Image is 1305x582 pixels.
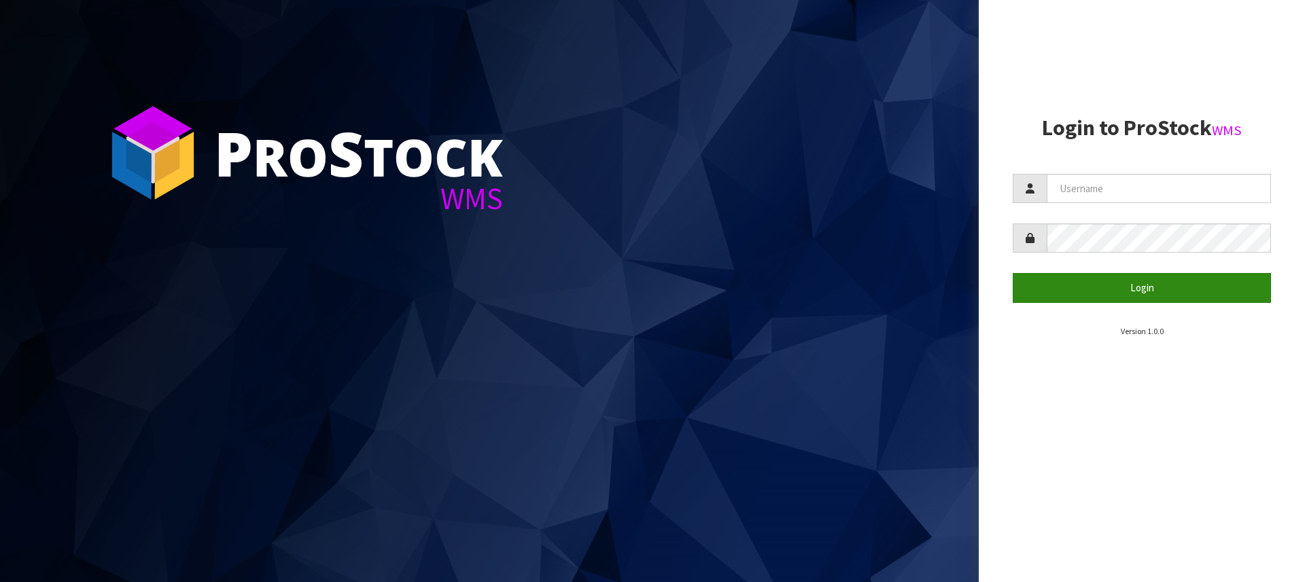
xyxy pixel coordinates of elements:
small: Version 1.0.0 [1121,326,1164,336]
h2: Login to ProStock [1013,116,1271,140]
span: S [328,111,364,194]
input: Username [1047,174,1271,203]
img: ProStock Cube [102,102,204,204]
small: WMS [1212,122,1242,139]
span: P [214,111,253,194]
div: WMS [214,183,503,214]
button: Login [1013,273,1271,302]
div: ro tock [214,122,503,183]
